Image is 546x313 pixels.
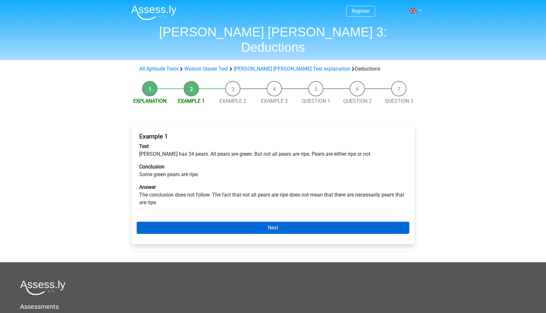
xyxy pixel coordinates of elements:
h1: [PERSON_NAME] [PERSON_NAME] 3: Deductions [126,24,420,55]
a: Question 1 [302,98,330,104]
p: The conclusion does not follow. The fact that not all pears are ripe does not mean that there are... [139,183,407,206]
b: Example 1 [139,133,168,140]
p: [PERSON_NAME] has 34 pears. All pears are green. But not all pears are ripe. Pears are either rip... [139,143,407,158]
a: Example 3 [261,98,288,104]
a: Question 2 [343,98,372,104]
a: Register [352,8,370,14]
div: Deductions [137,65,409,73]
a: All Aptitude Tests [139,66,178,72]
a: Watson Glaser Test [184,66,228,72]
b: Answer [139,184,156,190]
img: Assessly [131,5,177,20]
a: Example 1 [178,98,205,104]
p: Some green pears are ripe. [139,163,407,178]
a: Next [137,222,409,234]
img: Assessly logo [20,280,65,295]
b: Text [139,143,149,149]
b: Conclusion [139,164,164,170]
a: Explanation [133,98,166,104]
h5: Assessments [20,303,526,310]
a: Question 3 [385,98,413,104]
a: Example 2 [219,98,246,104]
a: [PERSON_NAME] [PERSON_NAME] Test explanation [234,66,350,72]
